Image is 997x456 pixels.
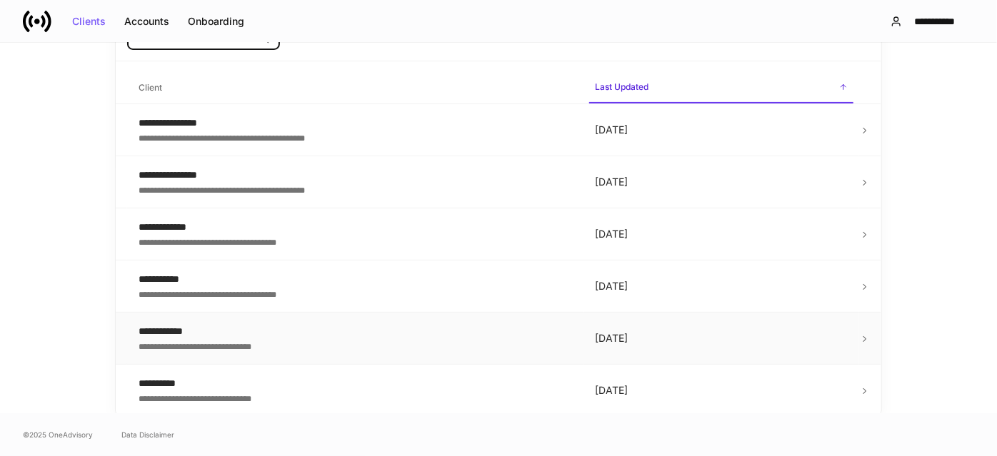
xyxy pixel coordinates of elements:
p: [DATE] [595,383,848,397]
p: [DATE] [595,123,848,137]
p: [DATE] [595,279,848,293]
span: Last Updated [589,73,853,103]
button: Clients [63,10,115,33]
p: [DATE] [595,227,848,241]
a: Data Disclaimer [121,429,174,440]
span: © 2025 OneAdvisory [23,429,93,440]
h6: Client [139,81,162,94]
p: [DATE] [595,175,848,189]
div: Clients [72,16,106,26]
p: [DATE] [595,331,848,345]
h6: Last Updated [595,80,648,93]
span: Client [133,74,578,103]
div: Onboarding [188,16,244,26]
button: Accounts [115,10,179,33]
button: Onboarding [179,10,254,33]
div: Accounts [124,16,169,26]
